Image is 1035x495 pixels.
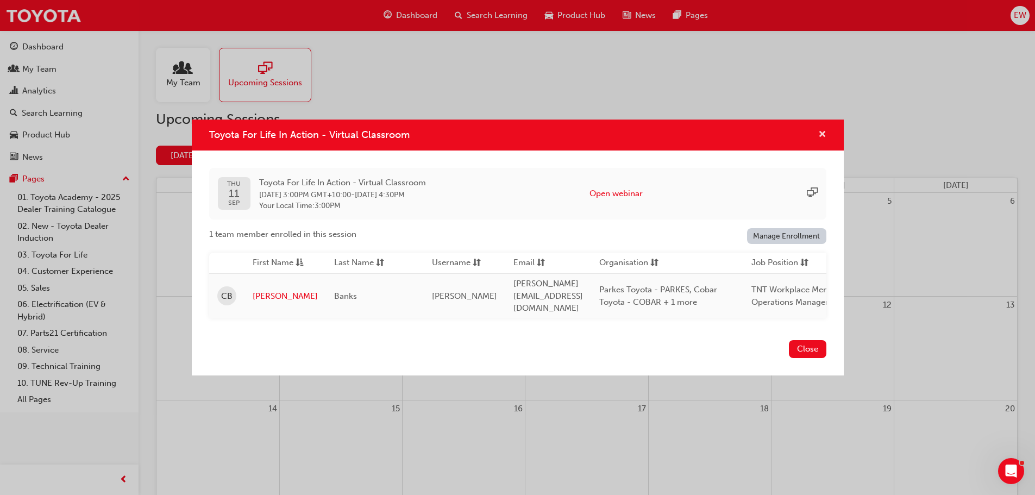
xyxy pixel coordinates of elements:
[589,187,643,200] button: Open webinar
[355,190,405,199] span: 11 Sep 2025 4:30PM
[599,285,717,307] span: Parkes Toyota - PARKES, Cobar Toyota - COBAR + 1 more
[221,290,233,303] span: CB
[259,177,426,189] span: Toyota For Life In Action - Virtual Classroom
[253,256,293,270] span: First Name
[259,190,351,199] span: 11 Sep 2025 3:00PM GMT+10:00
[599,256,659,270] button: Organisationsorting-icon
[334,256,374,270] span: Last Name
[513,256,535,270] span: Email
[334,256,394,270] button: Last Namesorting-icon
[432,291,497,301] span: [PERSON_NAME]
[599,256,648,270] span: Organisation
[432,256,471,270] span: Username
[209,228,356,241] span: 1 team member enrolled in this session
[227,188,241,199] span: 11
[998,458,1024,484] iframe: Intercom live chat
[296,256,304,270] span: asc-icon
[253,290,318,303] a: [PERSON_NAME]
[432,256,492,270] button: Usernamesorting-icon
[209,129,410,141] span: Toyota For Life In Action - Virtual Classroom
[259,201,426,211] span: Your Local Time : 3:00PM
[473,256,481,270] span: sorting-icon
[376,256,384,270] span: sorting-icon
[818,128,826,142] button: cross-icon
[751,256,798,270] span: Job Position
[800,256,808,270] span: sorting-icon
[818,130,826,140] span: cross-icon
[751,256,811,270] button: Job Positionsorting-icon
[513,279,583,313] span: [PERSON_NAME][EMAIL_ADDRESS][DOMAIN_NAME]
[192,120,844,375] div: Toyota For Life In Action - Virtual Classroom
[334,291,357,301] span: Banks
[227,180,241,187] span: THU
[537,256,545,270] span: sorting-icon
[751,285,863,307] span: TNT Workplace Mentor, Fixed Operations Manager
[650,256,658,270] span: sorting-icon
[513,256,573,270] button: Emailsorting-icon
[747,228,826,244] a: Manage Enrollment
[789,340,826,358] button: Close
[253,256,312,270] button: First Nameasc-icon
[259,177,426,211] div: -
[807,187,818,200] span: sessionType_ONLINE_URL-icon
[227,199,241,206] span: SEP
